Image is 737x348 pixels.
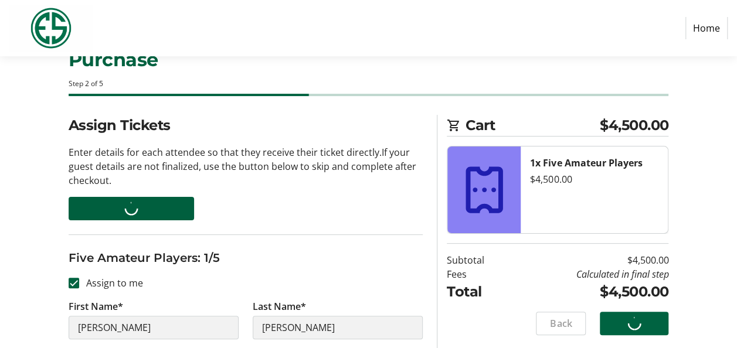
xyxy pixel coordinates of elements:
[447,281,511,302] td: Total
[447,267,511,281] td: Fees
[447,253,511,267] td: Subtotal
[69,115,423,136] h2: Assign Tickets
[9,5,93,52] img: Evans Scholars Foundation's Logo
[685,17,728,39] a: Home
[466,115,600,136] span: Cart
[69,145,423,187] p: Enter details for each attendee so that they receive their ticket directly. If your guest details...
[511,267,668,281] td: Calculated in final step
[79,276,143,290] label: Assign to me
[530,172,658,186] div: $4,500.00
[600,115,669,136] span: $4,500.00
[69,299,123,313] label: First Name*
[69,249,423,267] h3: Five Amateur Players: 1/5
[530,156,642,169] strong: 1x Five Amateur Players
[69,46,669,74] h1: Purchase
[253,299,306,313] label: Last Name*
[69,79,669,89] div: Step 2 of 5
[511,253,668,267] td: $4,500.00
[511,281,668,302] td: $4,500.00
